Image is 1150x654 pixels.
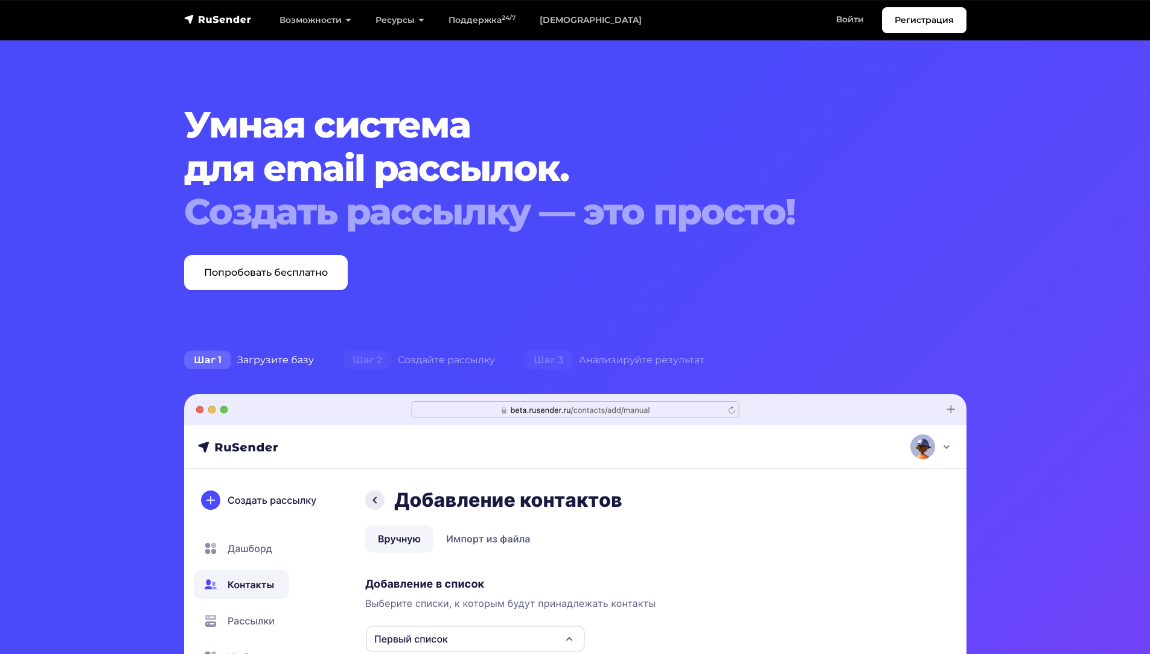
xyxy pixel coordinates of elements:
[184,351,231,370] span: Шаг 1
[184,103,900,233] h1: Умная система для email рассылок.
[343,351,392,370] span: Шаг 2
[184,13,252,25] img: RuSender
[524,351,573,370] span: Шаг 3
[824,7,876,32] a: Войти
[510,348,719,372] div: Анализируйте результат
[184,190,900,233] div: Создать рассылку — это просто!
[267,8,363,33] a: Возможности
[528,8,654,33] a: [DEMOGRAPHIC_DATA]
[882,7,966,33] a: Регистрация
[170,348,328,372] div: Загрузите базу
[502,14,516,22] sup: 24/7
[363,8,436,33] a: Ресурсы
[436,8,528,33] a: Поддержка24/7
[328,348,510,372] div: Создайте рассылку
[184,255,348,290] a: Попробовать бесплатно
